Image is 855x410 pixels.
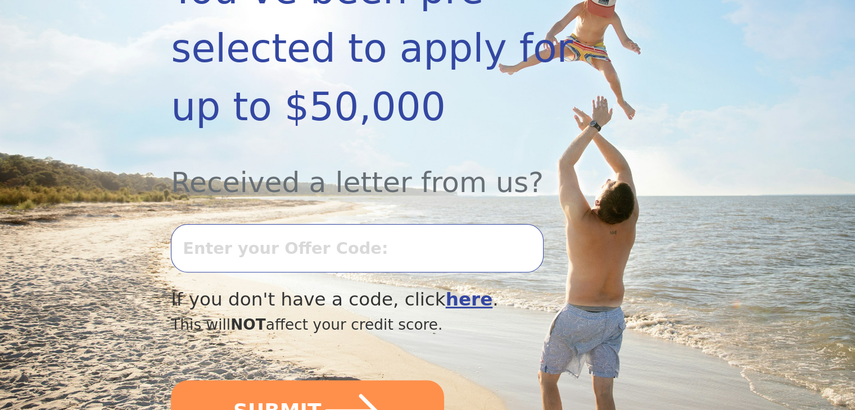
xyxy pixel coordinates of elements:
[171,313,607,336] div: This will affect your credit score.
[171,224,543,272] input: Enter your Offer Code:
[171,286,607,313] div: If you don't have a code, click .
[446,289,493,310] a: here
[171,136,607,204] div: Received a letter from us?
[230,316,266,333] span: NOT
